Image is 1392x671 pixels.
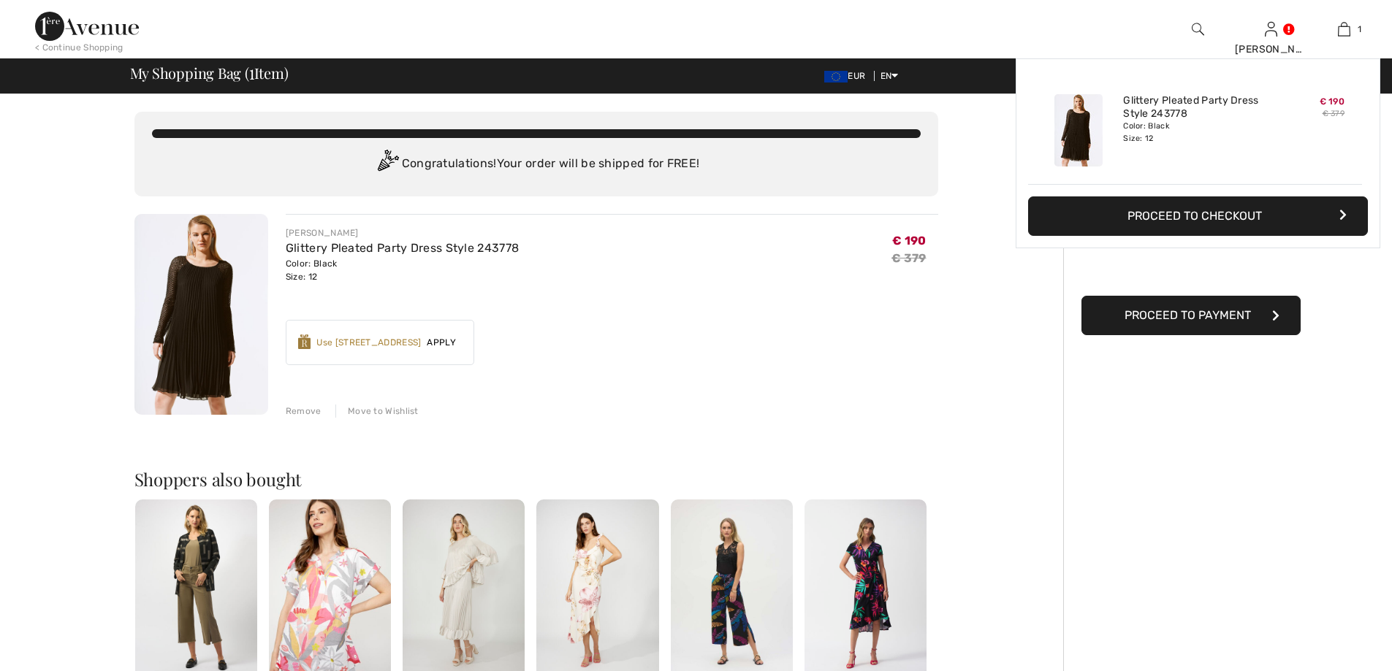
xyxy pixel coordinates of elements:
[1308,20,1380,38] a: 1
[1323,109,1345,118] s: € 379
[1028,196,1368,236] button: Proceed to Checkout
[1054,94,1103,166] img: Glittery Pleated Party Dress Style 243778
[335,404,419,418] div: Move to Wishlist
[824,71,871,81] span: EUR
[286,257,519,283] div: Color: Black Size: 12
[824,71,848,83] img: Euro
[134,470,938,488] h2: Shoppers also bought
[1265,22,1277,36] a: Sign In
[286,404,322,418] div: Remove
[421,336,462,349] span: Apply
[316,336,421,349] div: Use [STREET_ADDRESS]
[1123,120,1267,144] div: Color: Black Size: 12
[1192,20,1204,38] img: search the website
[881,71,899,81] span: EN
[130,66,289,80] span: My Shopping Bag ( Item)
[249,62,254,81] span: 1
[298,334,311,349] img: Reward-Logo.svg
[1338,20,1350,38] img: My Bag
[152,150,921,179] div: Congratulations! Your order will be shipped for FREE!
[286,226,519,239] div: [PERSON_NAME]
[1265,20,1277,38] img: My Info
[1358,23,1361,36] span: 1
[1235,42,1307,57] div: [PERSON_NAME]
[1320,96,1345,107] span: € 190
[35,41,123,54] div: < Continue Shopping
[35,12,139,41] img: 1ère Avenue
[373,150,402,179] img: Congratulation2.svg
[1123,94,1267,120] a: Glittery Pleated Party Dress Style 243778
[134,214,268,415] img: Glittery Pleated Party Dress Style 243778
[892,234,927,248] span: € 190
[286,241,519,255] a: Glittery Pleated Party Dress Style 243778
[891,251,927,265] s: € 379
